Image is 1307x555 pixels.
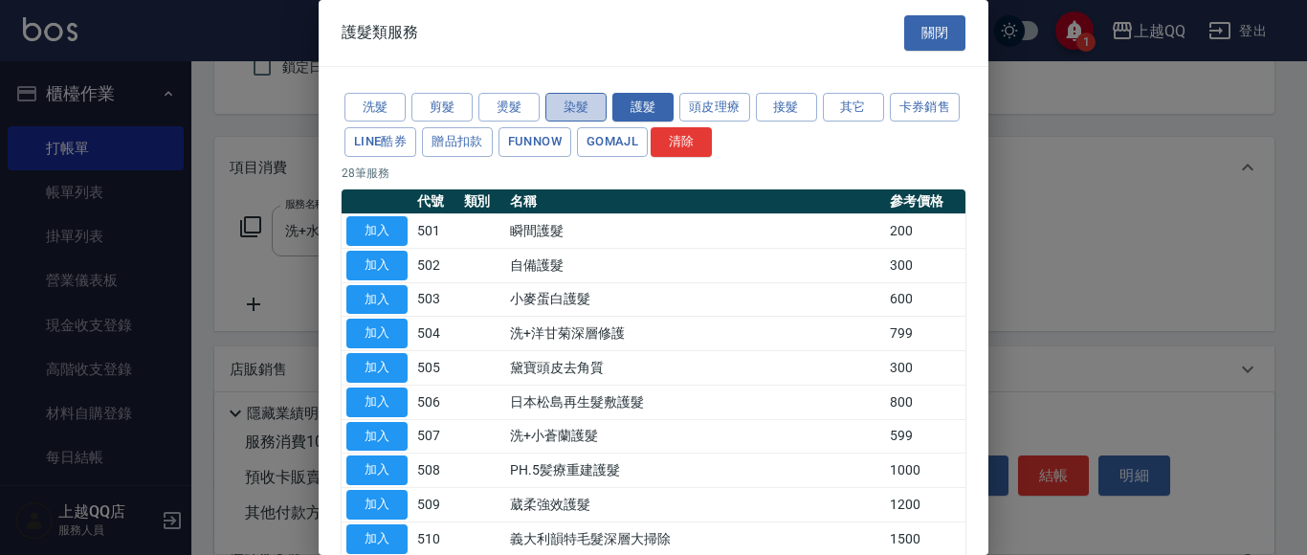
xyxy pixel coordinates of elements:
button: 卡券銷售 [890,93,961,122]
td: 300 [885,248,965,282]
button: 贈品扣款 [422,127,493,157]
button: 加入 [346,455,408,485]
td: 507 [412,419,459,454]
td: 505 [412,351,459,386]
td: 1000 [885,454,965,488]
button: 加入 [346,216,408,246]
button: 加入 [346,388,408,417]
td: PH.5髪療重建護髮 [505,454,885,488]
th: 名稱 [505,189,885,214]
button: 加入 [346,251,408,280]
td: 800 [885,385,965,419]
span: 護髮類服務 [342,23,418,42]
td: 瞬間護髮 [505,214,885,249]
button: FUNNOW [498,127,571,157]
button: 染髮 [545,93,607,122]
button: 關閉 [904,15,965,51]
td: 503 [412,282,459,317]
button: 洗髮 [344,93,406,122]
button: LINE酷券 [344,127,416,157]
td: 黛寶頭皮去角質 [505,351,885,386]
button: 燙髮 [478,93,540,122]
td: 300 [885,351,965,386]
td: 200 [885,214,965,249]
td: 1200 [885,488,965,522]
button: 加入 [346,524,408,554]
button: 加入 [346,490,408,520]
td: 504 [412,317,459,351]
td: 洗+洋甘菊深層修護 [505,317,885,351]
th: 參考價格 [885,189,965,214]
button: 剪髮 [411,93,473,122]
button: 加入 [346,285,408,315]
td: 501 [412,214,459,249]
td: 自備護髮 [505,248,885,282]
td: 502 [412,248,459,282]
td: 小麥蛋白護髮 [505,282,885,317]
td: 葳柔強效護髮 [505,488,885,522]
td: 日本松島再生髮敷護髮 [505,385,885,419]
button: 加入 [346,319,408,348]
button: 加入 [346,422,408,452]
button: GOMAJL [577,127,648,157]
td: 799 [885,317,965,351]
td: 600 [885,282,965,317]
td: 509 [412,488,459,522]
td: 506 [412,385,459,419]
button: 清除 [651,127,712,157]
td: 599 [885,419,965,454]
th: 類別 [459,189,506,214]
button: 頭皮理療 [679,93,750,122]
button: 接髮 [756,93,817,122]
th: 代號 [412,189,459,214]
button: 其它 [823,93,884,122]
td: 洗+小蒼蘭護髮 [505,419,885,454]
button: 護髮 [612,93,674,122]
td: 508 [412,454,459,488]
button: 加入 [346,353,408,383]
p: 28 筆服務 [342,165,965,182]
